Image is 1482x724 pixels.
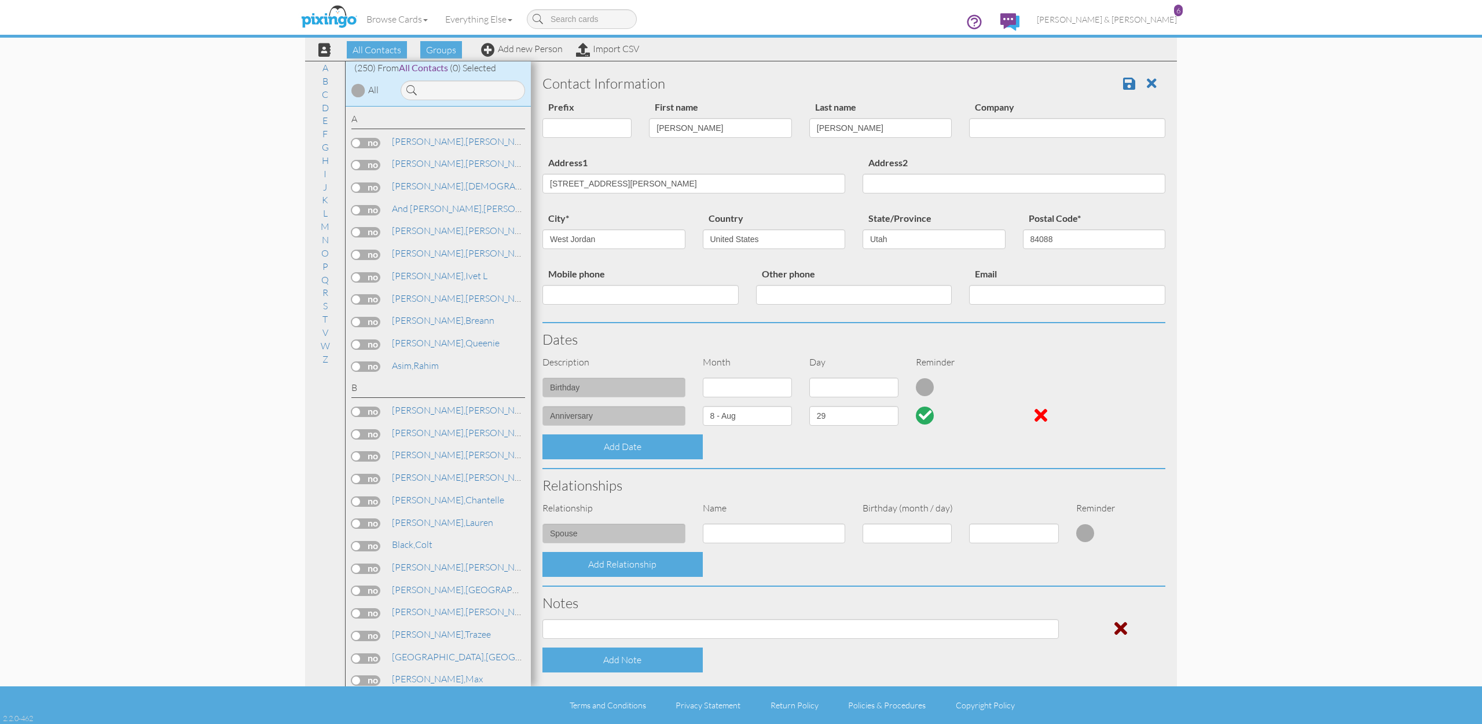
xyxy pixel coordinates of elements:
a: [DEMOGRAPHIC_DATA] [391,179,567,193]
a: V [317,326,334,339]
a: J [317,180,333,194]
a: Terms and Conditions [570,700,646,710]
div: A [351,112,525,129]
div: Add Relationship [542,552,703,577]
label: Country [703,211,749,226]
a: C [316,87,334,101]
span: Black, [392,539,415,550]
a: [PERSON_NAME] [391,134,538,148]
div: Add Date [542,434,703,459]
label: Email [969,266,1003,282]
span: [PERSON_NAME], [392,471,465,483]
img: pixingo logo [298,3,360,32]
a: [PERSON_NAME] [391,448,538,462]
div: Reminder [1068,502,1121,515]
a: Trazee [391,627,492,641]
a: Ivet L [391,269,489,283]
a: Lauren [391,515,494,529]
a: N [316,233,335,247]
span: (0) Selected [450,62,496,74]
span: [PERSON_NAME], [392,158,465,169]
span: [PERSON_NAME], [392,561,465,573]
span: [PERSON_NAME], [392,247,465,259]
div: Day [801,356,907,369]
a: Z [317,352,334,366]
a: M [315,220,335,233]
input: Search cards [527,9,637,29]
span: All Contacts [347,41,407,58]
input: (e.g. Friend, Daughter) [542,524,685,543]
label: Last name [809,100,862,115]
a: Browse Cards [358,5,436,34]
a: Privacy Statement [676,700,740,710]
span: [PERSON_NAME], [392,292,465,304]
span: [PERSON_NAME], [392,337,465,349]
span: [PERSON_NAME], [392,136,465,147]
a: [PERSON_NAME] [391,224,538,237]
label: First name [649,100,704,115]
a: R [317,286,334,299]
a: S [317,299,333,313]
span: [PERSON_NAME], [392,606,465,617]
span: [PERSON_NAME] & [PERSON_NAME] [1037,14,1177,24]
a: [PERSON_NAME] [391,246,538,260]
label: Postal Code* [1023,211,1087,226]
div: Name [694,502,854,515]
a: I [318,167,332,181]
a: Chantelle [391,493,505,507]
span: and [PERSON_NAME], [392,203,483,214]
iframe: Chat [1481,723,1482,724]
a: [PERSON_NAME] [391,291,538,305]
a: Import CSV [576,43,639,54]
a: B [317,74,334,88]
span: Asim, [392,360,413,371]
label: Mobile phone [542,266,611,282]
div: Month [694,356,801,369]
a: [PERSON_NAME] [391,403,538,417]
div: Add Note [542,648,703,672]
a: Policies & Procedures [848,700,926,710]
div: 6 [1174,5,1183,16]
h3: Relationships [542,478,1165,493]
h3: Dates [542,332,1165,347]
span: [PERSON_NAME], [392,225,465,236]
span: [PERSON_NAME], [392,315,465,326]
a: Return Policy [771,700,819,710]
div: All [368,83,379,97]
span: [PERSON_NAME], [392,673,465,685]
span: [PERSON_NAME], [392,180,465,192]
a: [PERSON_NAME] [391,156,538,170]
a: [PERSON_NAME] & [PERSON_NAME] 6 [1028,5,1186,34]
label: Prefix [542,100,580,115]
a: A [317,61,334,75]
div: Relationship [534,502,694,515]
img: comments.svg [1000,13,1019,31]
a: Add new Person [481,43,563,54]
span: [GEOGRAPHIC_DATA], [392,651,486,663]
span: [PERSON_NAME], [392,584,465,595]
a: Colt [391,537,434,551]
span: All Contacts [399,62,448,73]
label: Company [969,100,1020,115]
div: Description [534,356,694,369]
div: (250) From [346,61,531,75]
a: L [317,206,333,220]
a: P [317,259,334,273]
a: [GEOGRAPHIC_DATA] [391,583,559,597]
a: [PERSON_NAME] [391,426,538,440]
a: T [317,312,333,326]
span: [PERSON_NAME], [392,517,465,528]
span: [PERSON_NAME], [392,270,465,281]
a: Rahim [391,359,440,372]
a: [PERSON_NAME] [391,470,538,484]
label: city* [542,211,575,226]
a: G [316,140,335,154]
a: W [315,339,336,353]
div: 2.2.0-462 [3,713,33,723]
a: K [316,193,334,207]
a: Breann [391,313,496,327]
a: D [316,101,335,115]
a: [GEOGRAPHIC_DATA] [391,650,579,664]
a: Queenie [391,336,501,350]
a: Q [316,273,335,287]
